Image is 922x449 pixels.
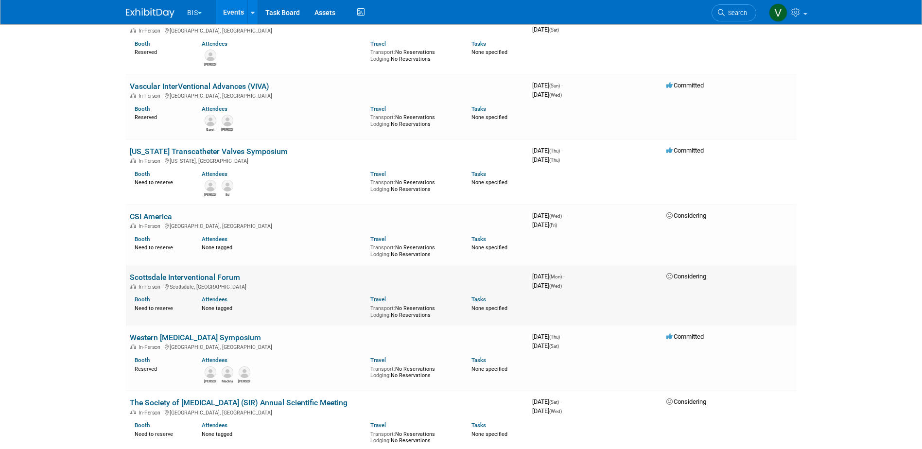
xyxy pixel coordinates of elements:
div: Garet Flake [204,126,216,132]
span: (Wed) [549,283,562,289]
span: (Wed) [549,409,562,414]
div: Kevin Ryan [204,191,216,197]
a: Travel [370,296,386,303]
img: Kim Herring [205,50,216,61]
img: Madina Eason [222,366,233,378]
span: None specified [471,366,507,372]
span: None specified [471,179,507,186]
span: Lodging: [370,56,391,62]
span: In-Person [139,28,163,34]
div: Need to reserve [135,242,188,251]
div: No Reservations No Reservations [370,112,457,127]
span: Transport: [370,114,395,121]
span: - [563,273,565,280]
span: - [560,398,562,405]
a: Tasks [471,171,486,177]
div: [GEOGRAPHIC_DATA], [GEOGRAPHIC_DATA] [130,343,524,350]
span: [DATE] [532,82,563,89]
div: No Reservations No Reservations [370,177,457,192]
a: Travel [370,357,386,363]
img: Kevin O'Neill [239,366,250,378]
span: (Thu) [549,157,560,163]
span: None specified [471,49,507,55]
div: Reserved [135,47,188,56]
span: In-Person [139,158,163,164]
span: - [563,212,565,219]
div: None tagged [202,429,363,438]
div: Kevin O'Neill [238,378,250,384]
a: Attendees [202,105,227,112]
div: Need to reserve [135,429,188,438]
span: (Sat) [549,344,559,349]
span: Lodging: [370,437,391,444]
a: Search [712,4,756,21]
div: Scottsdale, [GEOGRAPHIC_DATA] [130,282,524,290]
a: Booth [135,296,150,303]
div: Kevin O'Neill [221,126,233,132]
img: Garet Flake [205,115,216,126]
div: Need to reserve [135,303,188,312]
a: Attendees [202,40,227,47]
span: Considering [666,212,706,219]
span: (Sat) [549,27,559,33]
div: Dave Mittl [204,378,216,384]
span: In-Person [139,223,163,229]
a: Attendees [202,422,227,429]
a: Booth [135,171,150,177]
a: The Society of [MEDICAL_DATA] (SIR) Annual Scientific Meeting [130,398,348,407]
a: Tasks [471,105,486,112]
a: Attendees [202,171,227,177]
a: Scottsdale Interventional Forum [130,273,240,282]
span: Transport: [370,49,395,55]
div: Kim Herring [204,61,216,67]
span: (Wed) [549,92,562,98]
span: [DATE] [532,342,559,349]
a: Tasks [471,357,486,363]
span: [DATE] [532,398,562,405]
span: [DATE] [532,26,559,33]
a: Travel [370,422,386,429]
div: Madina Eason [221,378,233,384]
span: Transport: [370,431,395,437]
span: [DATE] [532,407,562,414]
span: Considering [666,273,706,280]
a: Attendees [202,236,227,242]
span: (Sat) [549,399,559,405]
span: - [561,147,563,154]
a: Tasks [471,40,486,47]
div: No Reservations No Reservations [370,429,457,444]
a: Tasks [471,236,486,242]
span: Search [725,9,747,17]
a: Booth [135,105,150,112]
span: In-Person [139,344,163,350]
span: (Mon) [549,274,562,279]
span: Transport: [370,244,395,251]
span: In-Person [139,410,163,416]
a: Attendees [202,296,227,303]
span: (Thu) [549,148,560,154]
span: Committed [666,147,704,154]
span: (Sun) [549,83,560,88]
span: Committed [666,82,704,89]
span: None specified [471,305,507,311]
span: Lodging: [370,312,391,318]
span: [DATE] [532,91,562,98]
a: Travel [370,105,386,112]
span: - [561,82,563,89]
a: Tasks [471,422,486,429]
div: Reserved [135,364,188,373]
span: Lodging: [370,251,391,258]
a: Booth [135,40,150,47]
a: Travel [370,236,386,242]
span: Transport: [370,366,395,372]
a: Vascular InterVentional Advances (VIVA) [130,82,269,91]
div: No Reservations No Reservations [370,303,457,318]
img: In-Person Event [130,93,136,98]
img: Ed Joyce [222,180,233,191]
a: Booth [135,422,150,429]
a: Booth [135,357,150,363]
span: (Wed) [549,213,562,219]
span: (Fri) [549,223,557,228]
span: - [561,333,563,340]
img: Dave Mittl [205,366,216,378]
